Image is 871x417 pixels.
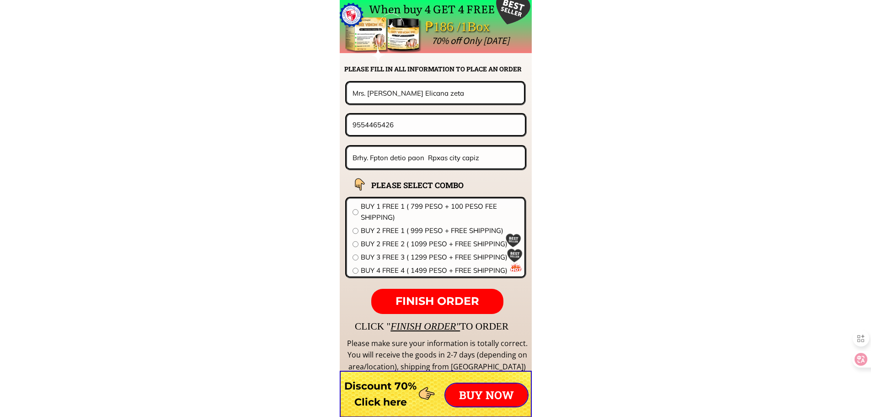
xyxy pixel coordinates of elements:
div: Please make sure your information is totally correct. You will receive the goods in 2-7 days (dep... [346,338,529,373]
span: FINISH ORDER [395,294,479,308]
input: Address [350,147,522,168]
h2: PLEASE FILL IN ALL INFORMATION TO PLACE AN ORDER [344,64,531,74]
span: BUY 1 FREE 1 ( 799 PESO + 100 PESO FEE SHIPPING) [361,201,519,223]
span: FINISH ORDER" [390,321,460,332]
input: Phone number [350,115,522,135]
div: 70% off Only [DATE] [432,33,714,49]
div: ₱186 /1Box [425,16,516,38]
span: BUY 2 FREE 1 ( 999 PESO + FREE SHIPPING) [361,225,519,236]
h2: PLEASE SELECT COMBO [371,179,486,191]
h3: Discount 70% Click here [340,378,422,410]
p: BUY NOW [445,384,528,406]
div: CLICK " TO ORDER [355,319,775,334]
span: BUY 4 FREE 4 ( 1499 PESO + FREE SHIPPING) [361,265,519,276]
input: Your name [350,83,521,103]
span: BUY 3 FREE 3 ( 1299 PESO + FREE SHIPPING) [361,252,519,263]
span: BUY 2 FREE 2 ( 1099 PESO + FREE SHIPPING) [361,238,519,249]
